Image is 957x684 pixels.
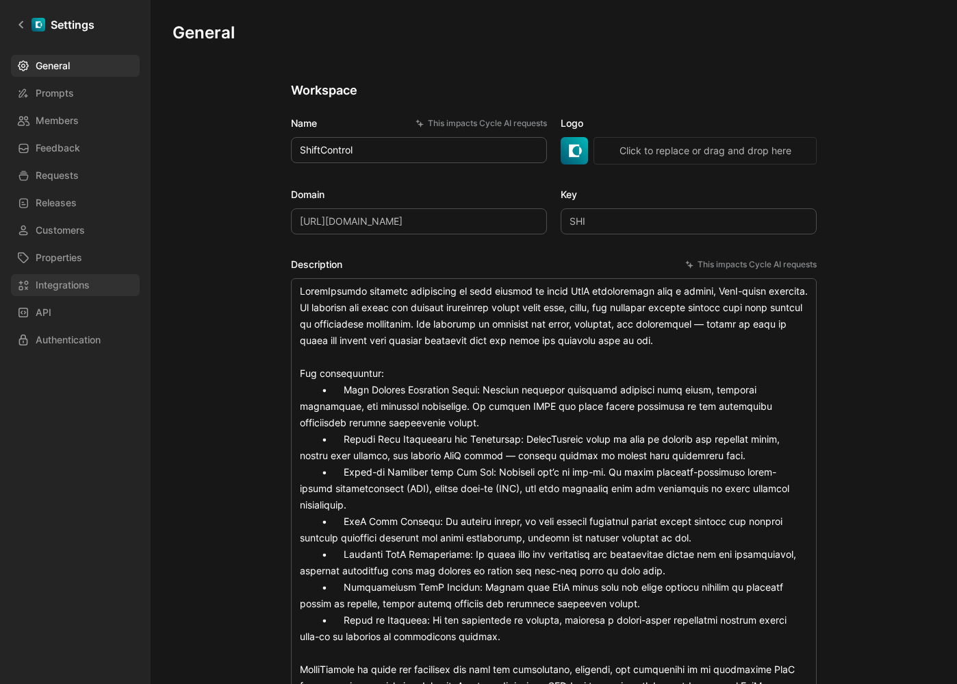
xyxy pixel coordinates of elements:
a: Properties [11,247,140,269]
a: Authentication [11,329,140,351]
span: API [36,304,51,321]
a: Integrations [11,274,140,296]
span: Integrations [36,277,90,293]
span: Releases [36,195,77,211]
span: Requests [36,167,79,184]
label: Domain [291,186,547,203]
span: Members [36,112,79,129]
a: Requests [11,164,140,186]
a: Feedback [11,137,140,159]
input: Some placeholder [291,208,547,234]
label: Description [291,256,817,273]
h1: Settings [51,16,94,33]
span: Feedback [36,140,80,156]
a: API [11,302,140,323]
a: General [11,55,140,77]
a: Settings [11,11,100,38]
label: Key [561,186,817,203]
a: Prompts [11,82,140,104]
img: logo [561,137,588,164]
h2: Workspace [291,82,817,99]
span: Prompts [36,85,74,101]
span: Customers [36,222,85,239]
label: Logo [561,115,817,132]
label: Name [291,115,547,132]
span: General [36,58,70,74]
button: Click to replace or drag and drop here [594,137,817,164]
a: Releases [11,192,140,214]
span: Authentication [36,332,101,348]
span: Properties [36,249,82,266]
a: Members [11,110,140,132]
div: This impacts Cycle AI requests [416,117,547,130]
a: Customers [11,219,140,241]
div: This impacts Cycle AI requests [685,258,817,271]
h1: General [173,22,235,44]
